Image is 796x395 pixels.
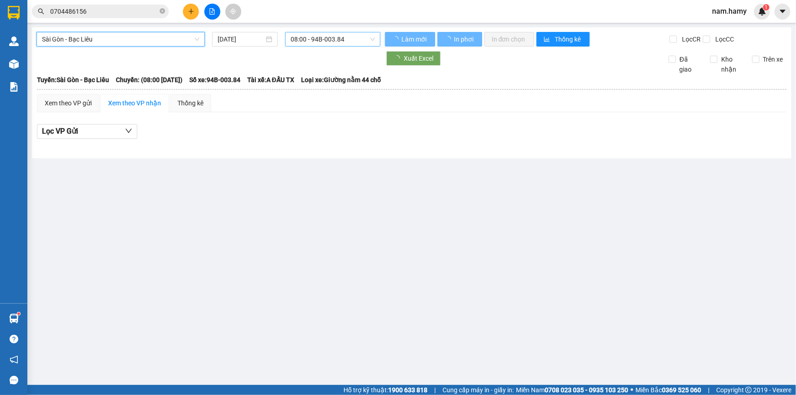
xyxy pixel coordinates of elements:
button: aim [225,4,241,20]
button: Làm mới [385,32,435,47]
span: copyright [745,387,752,393]
span: close-circle [160,7,165,16]
span: Miền Bắc [635,385,701,395]
strong: 0369 525 060 [662,386,701,394]
button: file-add [204,4,220,20]
img: warehouse-icon [9,36,19,46]
button: plus [183,4,199,20]
span: aim [230,8,236,15]
img: logo-vxr [8,6,20,20]
span: nam.hamy [705,5,754,17]
span: question-circle [10,335,18,343]
img: warehouse-icon [9,59,19,69]
img: solution-icon [9,82,19,92]
button: caret-down [775,4,791,20]
span: Đã giao [676,54,703,74]
span: Cung cấp máy in - giấy in: [442,385,514,395]
b: Tuyến: Sài Gòn - Bạc Liêu [37,76,109,83]
button: Xuất Excel [386,51,441,66]
span: Lọc CC [712,34,735,44]
span: Sài Gòn - Bạc Liêu [42,32,199,46]
span: Miền Nam [516,385,628,395]
span: caret-down [779,7,787,16]
span: down [125,127,132,135]
span: loading [445,36,453,42]
sup: 1 [17,312,20,315]
button: In phơi [437,32,482,47]
strong: 0708 023 035 - 0935 103 250 [545,386,628,394]
span: Số xe: 94B-003.84 [189,75,240,85]
span: In phơi [454,34,475,44]
span: Loại xe: Giường nằm 44 chỗ [301,75,381,85]
img: icon-new-feature [758,7,766,16]
span: Thống kê [555,34,583,44]
span: 1 [765,4,768,10]
span: Lọc VP Gửi [42,125,78,137]
span: | [708,385,709,395]
strong: 1900 633 818 [388,386,427,394]
span: ⚪️ [630,388,633,392]
input: 12/08/2025 [218,34,264,44]
span: Làm mới [401,34,428,44]
span: | [434,385,436,395]
span: plus [188,8,194,15]
span: file-add [209,8,215,15]
img: warehouse-icon [9,314,19,323]
sup: 1 [763,4,770,10]
span: loading [392,36,400,42]
div: Xem theo VP nhận [108,98,161,108]
div: Xem theo VP gửi [45,98,92,108]
span: Hỗ trợ kỹ thuật: [343,385,427,395]
span: Trên xe [760,54,787,64]
span: Tài xế: A ĐẤU TX [247,75,294,85]
span: search [38,8,44,15]
input: Tìm tên, số ĐT hoặc mã đơn [50,6,158,16]
div: Thống kê [177,98,203,108]
span: close-circle [160,8,165,14]
button: Lọc VP Gửi [37,124,137,139]
span: Kho nhận [718,54,745,74]
span: notification [10,355,18,364]
span: Lọc CR [678,34,702,44]
span: Chuyến: (08:00 [DATE]) [116,75,182,85]
button: bar-chartThống kê [536,32,590,47]
button: In đơn chọn [484,32,534,47]
span: 08:00 - 94B-003.84 [291,32,375,46]
span: bar-chart [544,36,551,43]
span: message [10,376,18,385]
